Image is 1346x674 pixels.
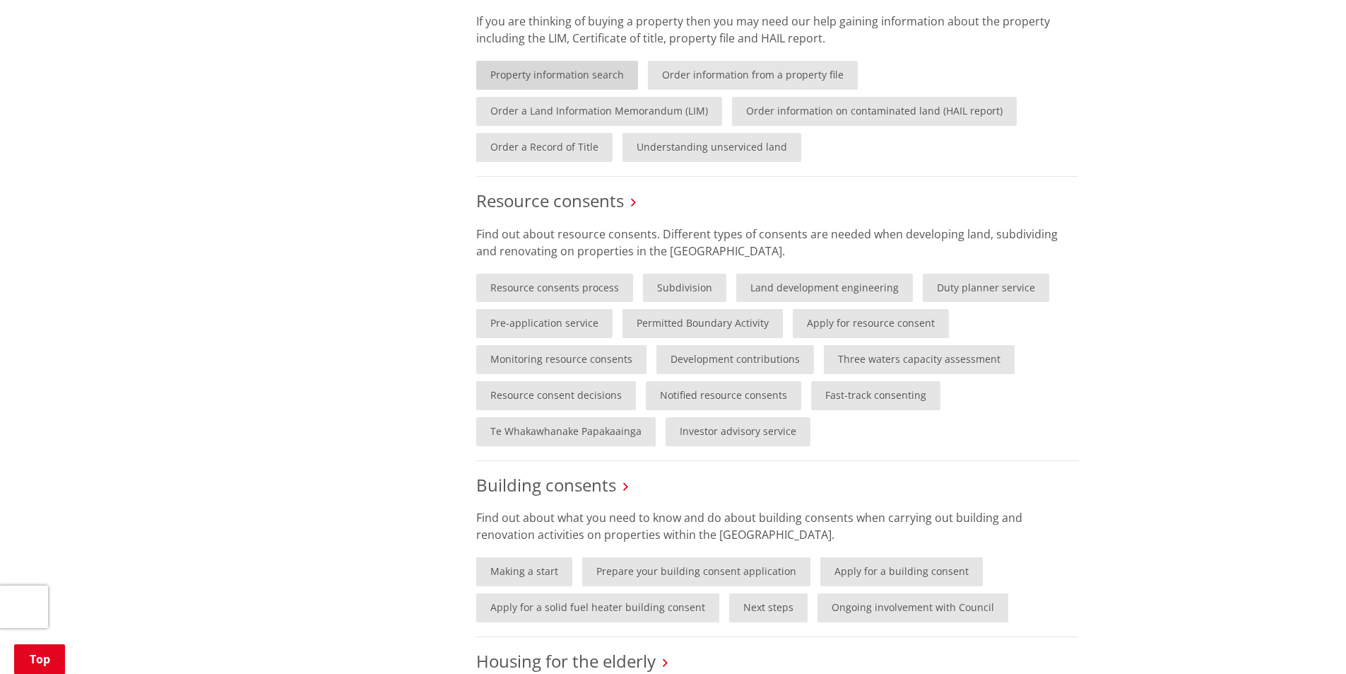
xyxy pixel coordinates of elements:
a: Investor advisory service [666,417,810,446]
a: Order information on contaminated land (HAIL report) [732,97,1017,126]
a: Pre-application service [476,309,613,338]
a: Ongoing involvement with Council [817,593,1008,622]
a: Te Whakawhanake Papakaainga [476,417,656,446]
a: Order information from a property file [648,61,858,90]
p: If you are thinking of buying a property then you may need our help gaining information about the... [476,13,1078,47]
a: Order a Record of Title [476,133,613,162]
a: Housing for the elderly [476,649,656,673]
a: Resource consents [476,189,624,212]
a: Fast-track consenting [811,381,940,410]
a: Land development engineering [736,274,913,303]
a: Subdivision [643,274,726,303]
a: Making a start [476,557,572,586]
iframe: Messenger Launcher [1281,615,1332,666]
a: Development contributions [656,345,814,374]
a: Next steps [729,593,808,622]
a: Apply for a solid fuel heater building consent​ [476,593,719,622]
a: Understanding unserviced land [622,133,801,162]
a: Prepare your building consent application [582,557,810,586]
a: Top [14,644,65,674]
p: Find out about resource consents. Different types of consents are needed when developing land, su... [476,226,1078,260]
a: Notified resource consents [646,381,801,410]
a: Resource consent decisions [476,381,636,410]
a: Three waters capacity assessment [824,345,1015,374]
a: Monitoring resource consents [476,345,647,374]
a: Apply for resource consent [793,309,949,338]
a: Resource consents process [476,274,633,303]
a: Permitted Boundary Activity [622,309,783,338]
a: Property information search [476,61,638,90]
a: Building consents [476,473,616,496]
p: Find out about what you need to know and do about building consents when carrying out building an... [476,509,1078,543]
a: Duty planner service [923,274,1049,303]
a: Order a Land Information Memorandum (LIM) [476,97,722,126]
a: Apply for a building consent [820,557,983,586]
